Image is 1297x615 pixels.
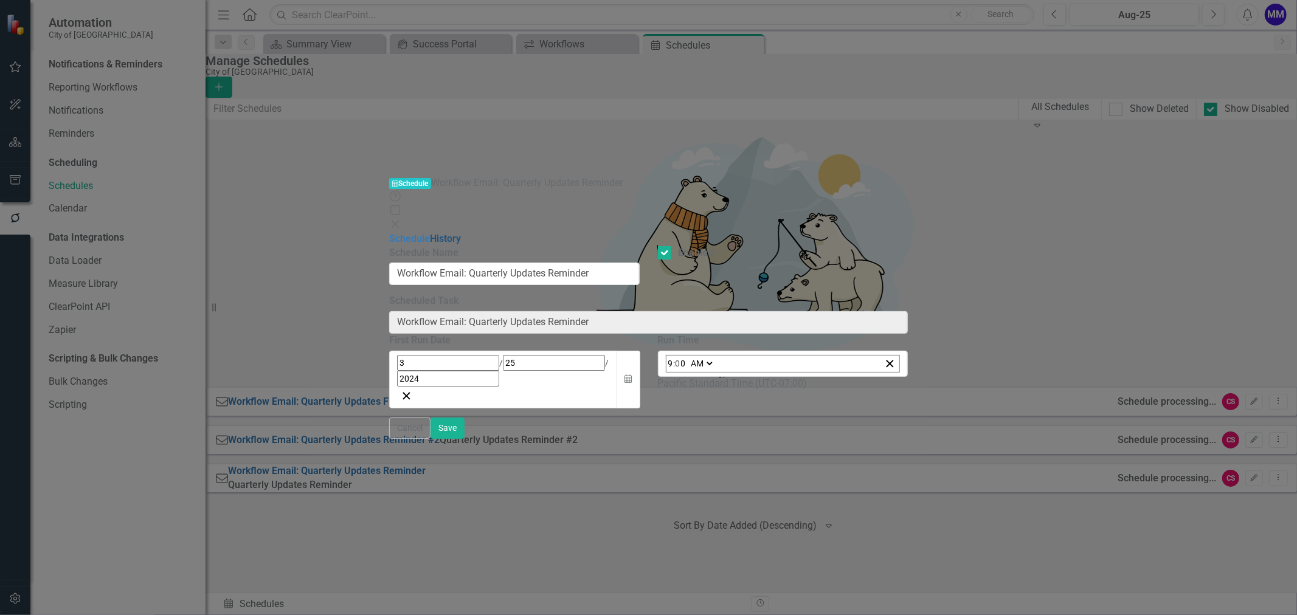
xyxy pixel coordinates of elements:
[605,358,609,368] span: /
[389,178,431,190] span: Schedule
[674,358,676,369] span: :
[389,294,908,308] label: Scheduled Task
[389,334,640,348] div: First Run Date
[679,246,714,260] div: Enabled
[431,177,623,188] span: Workflow Email: Quarterly Updates Reminder
[658,377,908,391] div: Pacific Standard Time (UTC-07:00)
[430,233,461,244] a: History
[389,263,640,285] input: Schedule Name
[389,233,430,244] a: Schedule
[389,246,640,260] label: Schedule Name
[499,358,503,368] span: /
[676,356,687,372] input: --
[431,417,465,439] button: Save
[389,417,431,439] button: Cancel
[658,334,908,348] label: Run Time
[668,356,674,372] input: --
